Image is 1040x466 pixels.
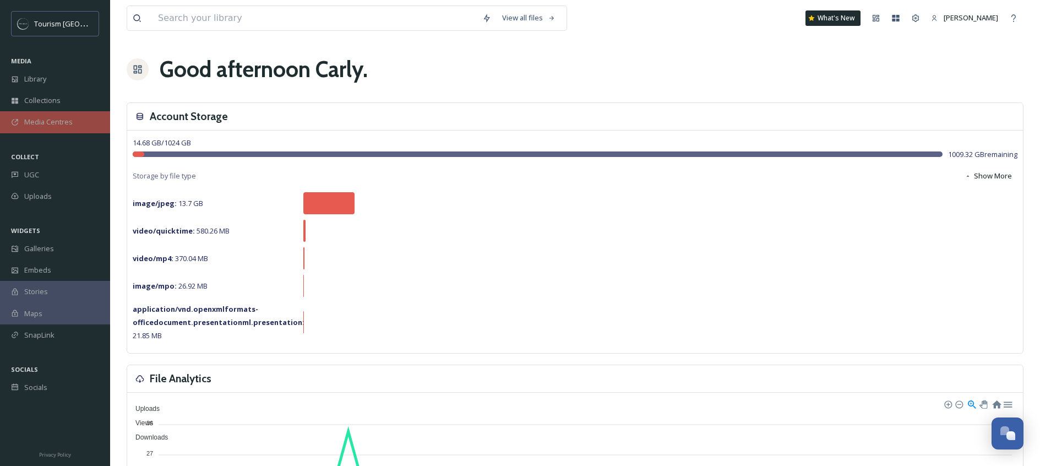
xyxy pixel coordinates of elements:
span: 26.92 MB [133,281,208,291]
span: 13.7 GB [133,198,203,208]
span: Views [127,419,153,427]
span: COLLECT [11,153,39,161]
h1: Good afternoon Carly . [160,53,368,86]
span: [PERSON_NAME] [944,13,998,23]
strong: application/vnd.openxmlformats-officedocument.presentationml.presentation : [133,304,304,327]
strong: image/jpeg : [133,198,177,208]
span: Storage by file type [133,171,196,181]
span: Socials [24,382,47,393]
span: 21.85 MB [133,304,304,340]
span: Downloads [127,434,168,441]
div: Zoom Out [955,400,962,408]
div: Selection Zoom [967,399,976,408]
tspan: 36 [146,420,153,426]
span: Library [24,74,46,84]
span: SOCIALS [11,365,38,373]
a: View all files [497,7,561,29]
span: Embeds [24,265,51,275]
span: 14.68 GB / 1024 GB [133,138,191,148]
div: Zoom In [944,400,951,408]
div: Reset Zoom [992,399,1001,408]
span: Collections [24,95,61,106]
a: Privacy Policy [39,447,71,460]
input: Search your library [153,6,477,30]
span: 370.04 MB [133,253,208,263]
span: Tourism [GEOGRAPHIC_DATA] [34,18,133,29]
span: WIDGETS [11,226,40,235]
div: Menu [1003,399,1012,408]
span: 580.26 MB [133,226,230,236]
strong: video/mp4 : [133,253,173,263]
strong: image/mpo : [133,281,177,291]
h3: Account Storage [150,109,228,124]
img: OMNISEND%20Email%20Square%20Images%20.png [18,18,29,29]
tspan: 27 [146,450,153,457]
a: [PERSON_NAME] [925,7,1004,29]
span: Media Centres [24,117,73,127]
span: Privacy Policy [39,451,71,458]
span: Uploads [127,405,160,413]
span: MEDIA [11,57,31,65]
span: Galleries [24,243,54,254]
strong: video/quicktime : [133,226,195,236]
a: What's New [805,10,861,26]
span: Maps [24,308,42,319]
span: Uploads [24,191,52,202]
span: SnapLink [24,330,55,340]
button: Open Chat [992,418,1023,449]
span: Stories [24,286,48,297]
h3: File Analytics [150,371,211,387]
span: 1009.32 GB remaining [948,149,1017,160]
span: UGC [24,170,39,180]
div: Panning [979,400,986,407]
button: Show More [959,165,1017,187]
